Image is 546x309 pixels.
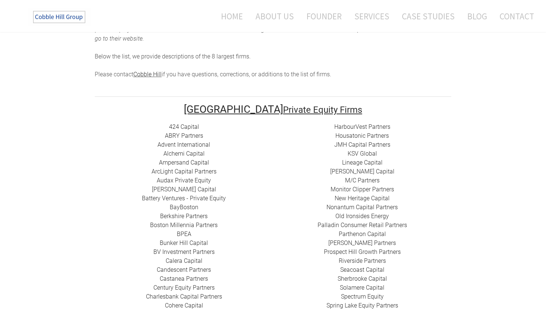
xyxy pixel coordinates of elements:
[160,239,208,246] a: ​Bunker Hill Capital
[133,71,162,78] a: Cobble Hill
[153,284,215,291] a: ​Century Equity Partners
[339,230,386,238] a: ​Parthenon Capital
[318,222,407,229] a: Palladin Consumer Retail Partners
[142,195,226,202] a: Battery Ventures - Private Equity
[210,6,248,26] a: Home
[184,103,283,115] font: [GEOGRAPHIC_DATA]
[157,141,210,148] a: Advent International
[95,71,331,78] span: Please contact if you have questions, corrections, or additions to the list of firms.
[177,230,191,238] a: BPEA
[166,257,202,264] a: Calera Capital
[324,248,401,255] a: Prospect Hill Growth Partners
[160,213,208,220] a: Berkshire Partners
[328,239,396,246] a: ​[PERSON_NAME] Partners
[340,284,384,291] a: Solamere Capital
[28,8,91,26] img: The Cobble Hill Group LLC
[283,105,362,115] font: Private Equity Firms
[334,123,390,130] a: HarbourVest Partners
[326,302,398,309] a: Spring Lake Equity Partners
[335,132,389,139] a: Housatonic Partners
[342,159,383,166] a: Lineage Capital
[152,186,216,193] a: [PERSON_NAME] Capital
[335,195,390,202] a: New Heritage Capital
[157,266,211,273] a: Candescent Partners
[326,204,398,211] a: Nonantum Capital Partners
[331,186,394,193] a: ​Monitor Clipper Partners
[163,150,205,157] a: Alchemi Capital
[339,257,386,264] a: Riverside Partners
[301,6,347,26] a: Founder
[157,177,211,184] a: Audax Private Equity
[169,123,199,130] a: 424 Capital
[170,204,198,211] a: BayBoston
[250,6,299,26] a: About Us
[494,6,534,26] a: Contact
[335,213,389,220] a: ​Old Ironsides Energy
[462,6,493,26] a: Blog
[330,168,394,175] a: [PERSON_NAME] Capital
[165,302,203,309] a: Cohere Capital
[159,159,209,166] a: ​Ampersand Capital
[345,177,380,184] a: ​M/C Partners
[150,222,218,229] a: Boston Millennia Partners
[334,141,390,148] a: ​JMH Capital Partners
[146,293,222,300] a: Charlesbank Capital Partners
[349,6,395,26] a: Services
[152,168,217,175] a: ​ArcLight Capital Partners
[95,7,451,79] div: he top 69 private equity firms, growth equity funds, and mezzanine lenders with offices in [GEOGR...
[160,275,208,282] a: ​Castanea Partners
[396,6,460,26] a: Case Studies
[341,293,384,300] a: Spectrum Equity
[340,266,384,273] a: Seacoast Capital
[165,132,203,139] a: ​ABRY Partners
[348,150,377,157] a: ​KSV Global
[153,248,215,255] a: BV Investment Partners
[338,275,387,282] a: ​Sherbrooke Capital​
